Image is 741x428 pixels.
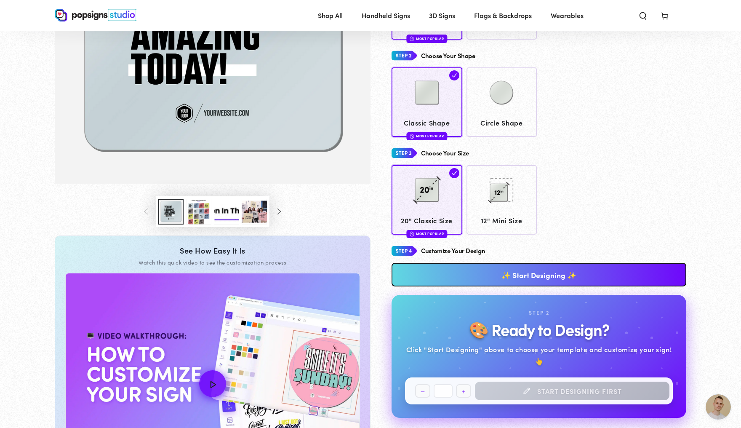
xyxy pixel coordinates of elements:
[406,35,447,43] div: Most Popular
[392,243,417,259] img: Step 4
[269,203,288,221] button: Slide right
[480,169,522,211] img: 12
[474,9,532,21] span: Flags & Backdrops
[362,9,410,21] span: Handheld Signs
[318,9,343,21] span: Shop All
[392,67,462,137] a: Classic Shape Classic Shape Most Popular
[429,9,455,21] span: 3D Signs
[137,203,156,221] button: Slide left
[423,4,461,27] a: 3D Signs
[65,259,360,266] div: Watch this quick video to see the customization process
[55,9,136,21] img: Popsigns Studio
[392,145,417,161] img: Step 3
[392,263,686,286] a: ✨ Start Designing ✨
[392,48,417,64] img: Step 2
[551,9,584,21] span: Wearables
[355,4,416,27] a: Handheld Signs
[410,133,414,139] img: fire.svg
[410,36,414,42] img: fire.svg
[466,67,537,137] a: Circle Shape Circle Shape
[242,199,267,225] button: Load image 5 in gallery view
[158,199,184,225] button: Load image 1 in gallery view
[706,394,731,420] div: Open chat
[406,132,447,140] div: Most Popular
[544,4,590,27] a: Wearables
[470,214,533,227] span: 12" Mini Size
[405,343,673,368] div: Click "Start Designing" above to choose your template and customize your sign! 👆
[480,72,522,114] img: Circle Shape
[449,168,459,178] img: check.svg
[214,199,239,225] button: Load image 4 in gallery view
[421,52,475,59] h4: Choose Your Shape
[406,72,448,114] img: Classic Shape
[410,231,414,237] img: fire.svg
[312,4,349,27] a: Shop All
[421,150,469,157] h4: Choose Your Size
[449,70,459,80] img: check.svg
[406,230,447,238] div: Most Popular
[466,165,537,235] a: 12 12" Mini Size
[529,308,549,318] div: Step 2
[186,199,211,225] button: Load image 3 in gallery view
[421,247,485,254] h4: Customize Your Design
[396,214,458,227] span: 20" Classic Size
[469,321,609,338] h2: 🎨 Ready to Design?
[406,169,448,211] img: 20
[632,6,654,24] summary: Search our site
[468,4,538,27] a: Flags & Backdrops
[396,117,458,129] span: Classic Shape
[392,165,462,235] a: 20 20" Classic Size Most Popular
[470,117,533,129] span: Circle Shape
[65,246,360,255] div: See How Easy It Is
